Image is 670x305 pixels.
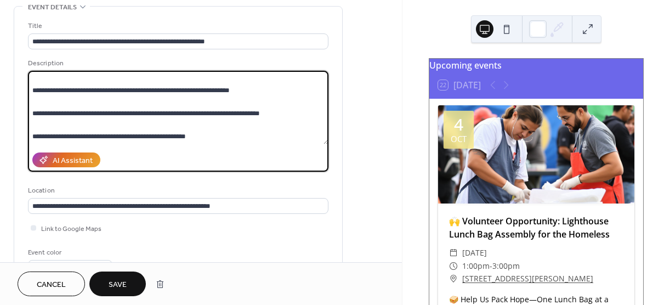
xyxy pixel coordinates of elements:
[462,259,490,273] span: 1:00pm
[449,246,458,259] div: ​
[451,135,467,143] div: Oct
[462,246,487,259] span: [DATE]
[438,214,634,241] div: 🙌 Volunteer Opportunity: Lighthouse Lunch Bag Assembly for the Homeless
[462,272,593,285] a: [STREET_ADDRESS][PERSON_NAME]
[28,185,326,196] div: Location
[449,259,458,273] div: ​
[53,155,93,167] div: AI Assistant
[454,116,463,133] div: 4
[109,279,127,291] span: Save
[32,152,100,167] button: AI Assistant
[37,279,66,291] span: Cancel
[18,272,85,296] button: Cancel
[28,20,326,32] div: Title
[28,58,326,69] div: Description
[28,247,110,258] div: Event color
[28,2,77,13] span: Event details
[449,272,458,285] div: ​
[490,259,492,273] span: -
[429,59,643,72] div: Upcoming events
[41,223,101,235] span: Link to Google Maps
[89,272,146,296] button: Save
[492,259,520,273] span: 3:00pm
